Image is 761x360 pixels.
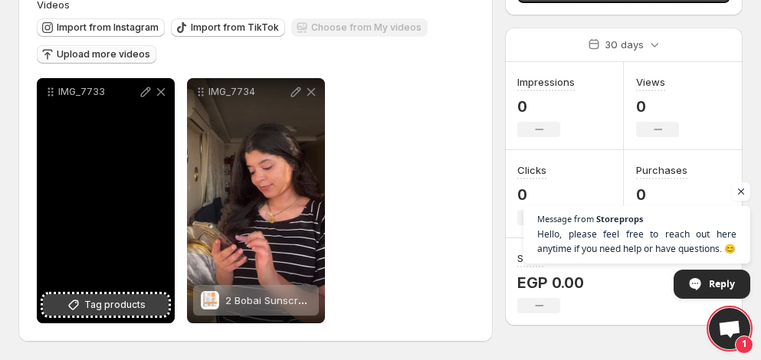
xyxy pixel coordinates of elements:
span: Message from [537,214,594,223]
span: Reply [709,270,735,297]
span: Tag products [84,297,146,313]
p: 0 [636,185,687,204]
p: 0 [517,185,560,204]
span: Hello, please feel free to reach out here anytime if you need help or have questions. 😊 [537,227,736,256]
p: 30 days [605,37,644,52]
h3: Purchases [636,162,687,178]
span: Import from Instagram [57,21,159,34]
h3: Sales [517,250,543,266]
button: Import from TikTok [171,18,285,37]
span: 1 [735,335,753,354]
img: 2 Bobai Sunscreen Crystal Clear Gel SPF 50 [202,291,218,309]
p: IMG_7733 [58,86,138,98]
h3: Views [636,74,665,90]
p: IMG_7734 [208,86,288,98]
span: Import from TikTok [191,21,279,34]
div: IMG_77342 Bobai Sunscreen Crystal Clear Gel SPF 502 Bobai Sunscreen Crystal Clear Gel SPF 50 [187,78,325,323]
button: Import from Instagram [37,18,165,37]
button: Tag products [43,294,169,316]
p: EGP 0.00 [517,273,583,292]
h3: Clicks [517,162,546,178]
div: IMG_7733Tag products [37,78,175,323]
h3: Impressions [517,74,575,90]
p: 0 [517,97,575,116]
span: Upload more videos [57,48,150,61]
span: Storeprops [596,214,643,223]
p: 0 [636,97,679,116]
div: Open chat [709,308,750,349]
button: Upload more videos [37,45,156,64]
span: 2 Bobai Sunscreen Crystal Clear Gel SPF 50 [225,294,438,306]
